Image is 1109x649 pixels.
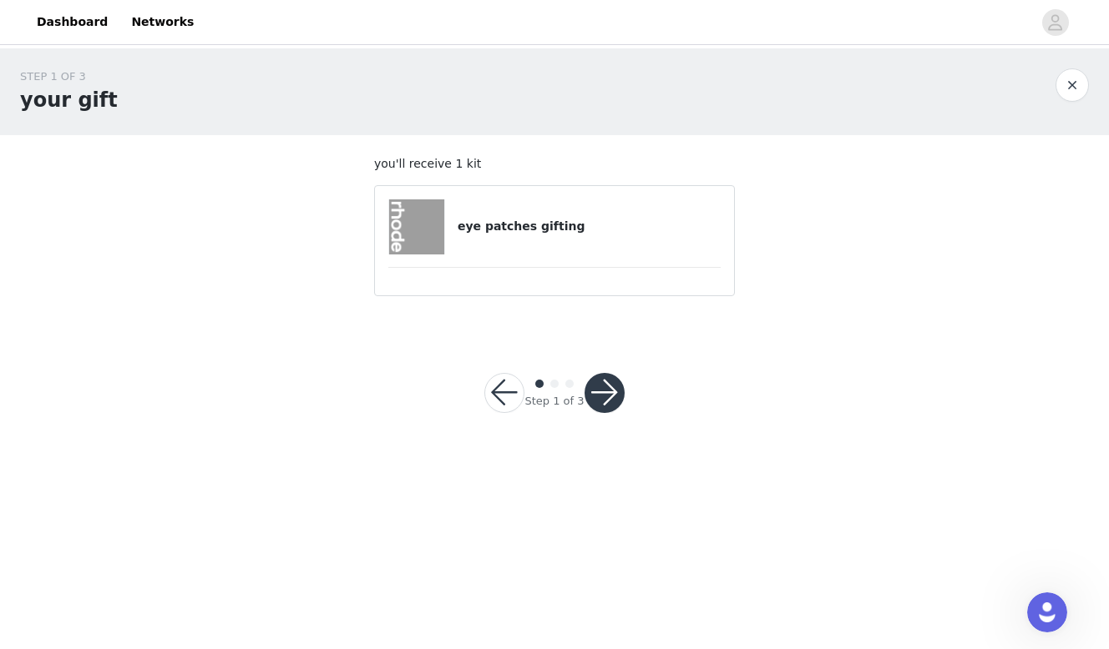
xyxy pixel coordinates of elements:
[121,3,204,41] a: Networks
[27,3,118,41] a: Dashboard
[20,85,118,115] h1: your gift
[374,155,735,173] p: you'll receive 1 kit
[524,393,584,410] div: Step 1 of 3
[20,68,118,85] div: STEP 1 OF 3
[1047,9,1063,36] div: avatar
[458,218,721,235] h4: eye patches gifting
[389,199,444,254] img: eye patches gifting
[1027,592,1067,632] iframe: Intercom live chat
